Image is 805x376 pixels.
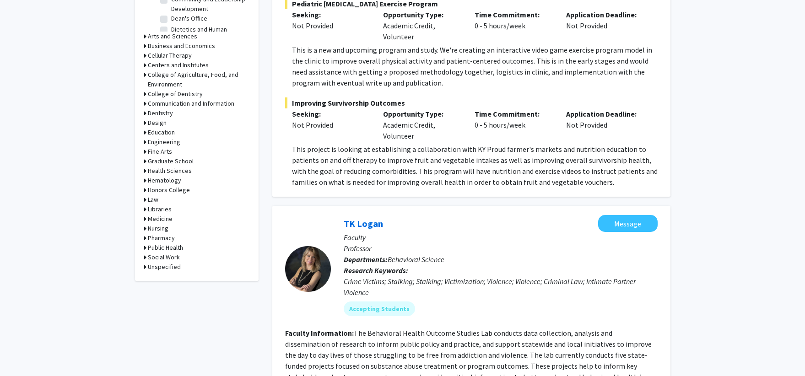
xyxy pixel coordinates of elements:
h3: Pharmacy [148,233,175,243]
h3: Education [148,128,175,137]
p: This project is looking at establishing a collaboration with KY Proud farmer's markets and nutrit... [292,144,658,188]
p: This is a new and upcoming program and study. We're creating an interactive video game exercise p... [292,44,658,88]
div: Not Provided [292,119,370,130]
div: Not Provided [559,9,651,42]
b: Research Keywords: [344,266,408,275]
h3: Engineering [148,137,180,147]
p: Application Deadline: [566,108,644,119]
h3: Dentistry [148,108,173,118]
div: 0 - 5 hours/week [468,108,559,141]
a: TK Logan [344,218,383,229]
label: Dean's Office [171,14,207,23]
h3: Medicine [148,214,173,224]
h3: Arts and Sciences [148,32,197,41]
h3: College of Agriculture, Food, and Environment [148,70,249,89]
div: Academic Credit, Volunteer [376,108,468,141]
h3: Nursing [148,224,168,233]
h3: Social Work [148,252,180,262]
label: Dietetics and Human Nutrition [171,25,247,44]
iframe: Chat [7,335,39,369]
p: Opportunity Type: [383,108,461,119]
div: Academic Credit, Volunteer [376,9,468,42]
h3: Graduate School [148,156,194,166]
span: Behavioral Science [388,255,444,264]
button: Message TK Logan [598,215,658,232]
div: Not Provided [559,108,651,141]
p: Time Commitment: [475,9,552,20]
h3: Hematology [148,176,181,185]
p: Opportunity Type: [383,9,461,20]
h3: Libraries [148,204,172,214]
h3: Health Sciences [148,166,192,176]
p: Seeking: [292,9,370,20]
h3: Business and Economics [148,41,215,51]
p: Professor [344,243,658,254]
div: 0 - 5 hours/week [468,9,559,42]
h3: Centers and Institutes [148,60,209,70]
h3: College of Dentistry [148,89,203,99]
div: Crime Victims; Stalking; Stalking; Victimization; Violence; Violence; Criminal Law; Intimate Part... [344,276,658,298]
h3: Law [148,195,158,204]
div: Not Provided [292,20,370,31]
h3: Honors College [148,185,190,195]
h3: Design [148,118,167,128]
p: Application Deadline: [566,9,644,20]
h3: Unspecified [148,262,181,272]
p: Faculty [344,232,658,243]
span: Improving Survivorship Outcomes [285,97,658,108]
p: Time Commitment: [475,108,552,119]
h3: Fine Arts [148,147,172,156]
b: Departments: [344,255,388,264]
p: Seeking: [292,108,370,119]
mat-chip: Accepting Students [344,301,415,316]
h3: Communication and Information [148,99,234,108]
h3: Public Health [148,243,183,252]
h3: Cellular Therapy [148,51,192,60]
b: Faculty Information: [285,328,354,338]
